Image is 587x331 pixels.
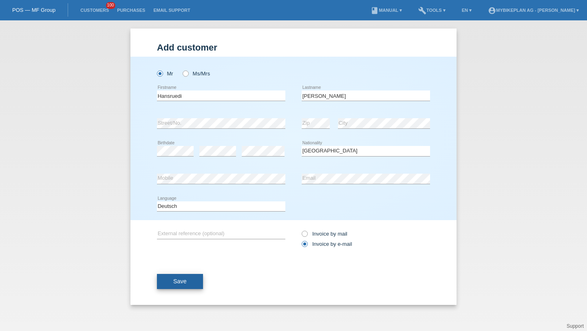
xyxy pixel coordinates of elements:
i: account_circle [488,7,496,15]
a: bookManual ▾ [366,8,406,13]
span: Save [173,278,187,285]
input: Mr [157,71,162,76]
span: 100 [106,2,116,9]
i: build [418,7,426,15]
a: Purchases [113,8,149,13]
a: POS — MF Group [12,7,55,13]
label: Invoice by e-mail [302,241,352,247]
input: Ms/Mrs [183,71,188,76]
label: Invoice by mail [302,231,347,237]
a: buildTools ▾ [414,8,450,13]
a: EN ▾ [458,8,476,13]
h1: Add customer [157,42,430,53]
a: Customers [76,8,113,13]
label: Mr [157,71,173,77]
a: Email Support [149,8,194,13]
i: book [371,7,379,15]
a: account_circleMybikeplan AG - [PERSON_NAME] ▾ [484,8,583,13]
label: Ms/Mrs [183,71,210,77]
button: Save [157,274,203,289]
a: Support [567,323,584,329]
input: Invoice by mail [302,231,307,241]
input: Invoice by e-mail [302,241,307,251]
